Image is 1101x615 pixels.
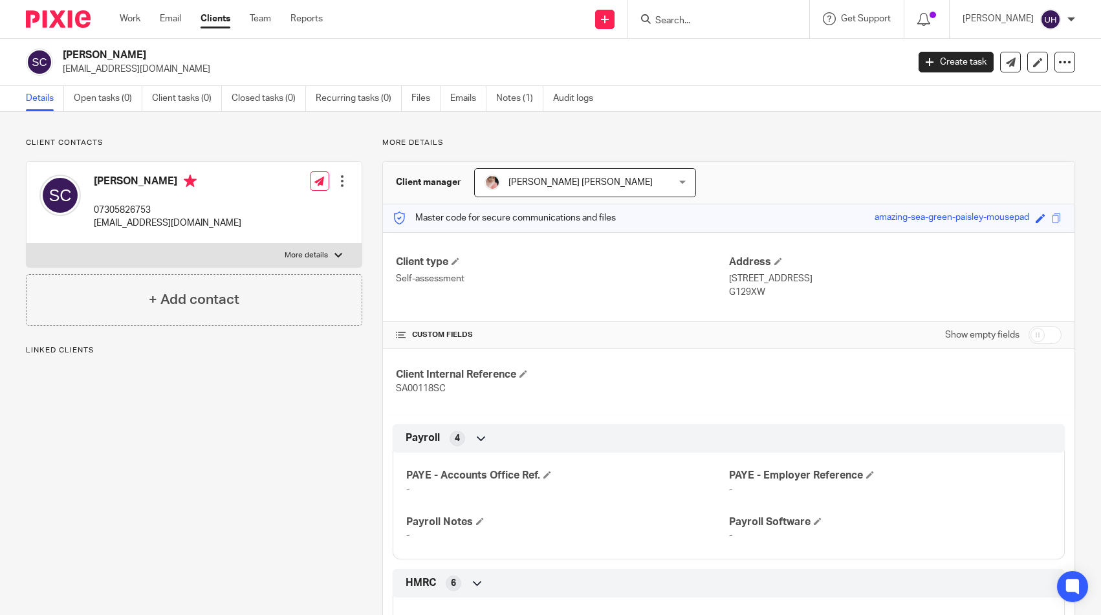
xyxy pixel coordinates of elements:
span: Get Support [841,14,891,23]
span: [PERSON_NAME] [PERSON_NAME] [508,178,653,187]
span: 4 [455,432,460,445]
h4: Address [729,255,1062,269]
div: amazing-sea-green-paisley-mousepad [875,211,1029,226]
span: 6 [451,577,456,590]
p: Linked clients [26,345,362,356]
a: Recurring tasks (0) [316,86,402,111]
h4: Client type [396,255,728,269]
a: Open tasks (0) [74,86,142,111]
p: [STREET_ADDRESS] [729,272,1062,285]
a: Clients [201,12,230,25]
h4: PAYE - Accounts Office Ref. [406,469,728,482]
span: - [406,485,409,494]
p: [EMAIL_ADDRESS][DOMAIN_NAME] [63,63,899,76]
span: SA00118SC [396,384,446,393]
p: Master code for secure communications and files [393,211,616,224]
a: Emails [450,86,486,111]
span: - [729,485,732,494]
a: Details [26,86,64,111]
h4: PAYE - Employer Reference [729,469,1051,482]
i: Primary [184,175,197,188]
span: - [729,531,732,540]
a: Files [411,86,441,111]
label: Show empty fields [945,329,1019,341]
h4: Payroll Notes [406,515,728,529]
a: Reports [290,12,323,25]
span: - [406,531,409,540]
h4: [PERSON_NAME] [94,175,241,191]
p: More details [285,250,328,261]
img: svg%3E [39,175,81,216]
img: Pixie [26,10,91,28]
a: Closed tasks (0) [232,86,306,111]
a: Email [160,12,181,25]
p: More details [382,138,1075,148]
h3: Client manager [396,176,461,189]
p: Self-assessment [396,272,728,285]
span: Payroll [406,431,440,445]
img: Snapchat-630390547_1.png [485,175,500,190]
h4: Payroll Software [729,515,1051,529]
input: Search [654,16,770,27]
p: 07305826753 [94,204,241,217]
a: Create task [919,52,994,72]
p: Client contacts [26,138,362,148]
a: Client tasks (0) [152,86,222,111]
a: Notes (1) [496,86,543,111]
a: Team [250,12,271,25]
p: [EMAIL_ADDRESS][DOMAIN_NAME] [94,217,241,230]
img: svg%3E [1040,9,1061,30]
p: G129XW [729,286,1062,299]
h4: CUSTOM FIELDS [396,330,728,340]
img: svg%3E [26,49,53,76]
p: [PERSON_NAME] [963,12,1034,25]
a: Audit logs [553,86,603,111]
span: HMRC [406,576,436,590]
a: Work [120,12,140,25]
h4: Client Internal Reference [396,368,728,382]
h2: [PERSON_NAME] [63,49,732,62]
h4: + Add contact [149,290,239,310]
